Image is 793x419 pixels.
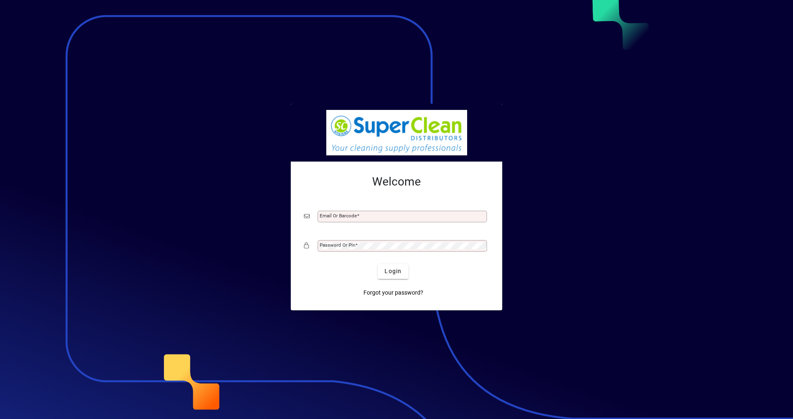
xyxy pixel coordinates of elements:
button: Login [378,264,408,279]
span: Forgot your password? [363,288,423,297]
mat-label: Password or Pin [320,242,355,248]
a: Forgot your password? [360,286,427,300]
h2: Welcome [304,175,489,189]
span: Login [385,267,401,276]
mat-label: Email or Barcode [320,213,357,219]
